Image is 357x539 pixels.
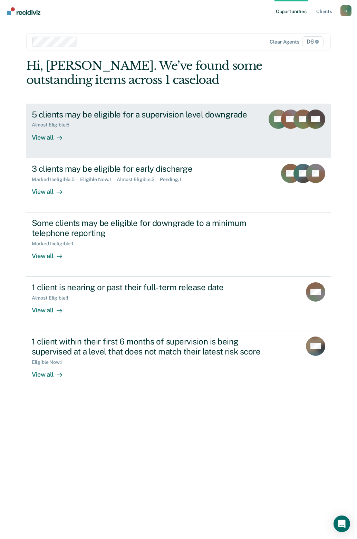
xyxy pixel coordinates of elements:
[270,39,299,45] div: Clear agents
[80,177,117,182] div: Eligible Now : 1
[32,282,274,292] div: 1 client is nearing or past their full-term release date
[117,177,160,182] div: Almost Eligible : 2
[32,218,274,238] div: Some clients may be eligible for downgrade to a minimum telephone reporting
[26,277,331,331] a: 1 client is nearing or past their full-term release dateAlmost Eligible:1View all
[32,246,70,260] div: View all
[32,164,272,174] div: 3 clients may be eligible for early discharge
[26,212,331,277] a: Some clients may be eligible for downgrade to a minimum telephone reportingMarked Ineligible:1Vie...
[32,365,70,379] div: View all
[340,5,351,16] button: Profile dropdown button
[302,36,324,47] span: D6
[7,7,40,15] img: Recidiviz
[32,122,75,128] div: Almost Eligible : 5
[334,516,350,532] div: Open Intercom Messenger
[32,241,79,247] div: Marked Ineligible : 1
[32,337,274,357] div: 1 client within their first 6 months of supervision is being supervised at a level that does not ...
[32,295,74,301] div: Almost Eligible : 1
[160,177,187,182] div: Pending : 1
[26,59,270,87] div: Hi, [PERSON_NAME]. We’ve found some outstanding items across 1 caseload
[26,331,331,395] a: 1 client within their first 6 months of supervision is being supervised at a level that does not ...
[32,128,70,141] div: View all
[32,182,70,196] div: View all
[32,177,80,182] div: Marked Ineligible : 5
[26,158,331,212] a: 3 clients may be eligible for early dischargeMarked Ineligible:5Eligible Now:1Almost Eligible:2Pe...
[32,359,68,365] div: Eligible Now : 1
[32,301,70,314] div: View all
[26,104,331,158] a: 5 clients may be eligible for a supervision level downgradeAlmost Eligible:5View all
[340,5,351,16] div: O
[32,110,259,120] div: 5 clients may be eligible for a supervision level downgrade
